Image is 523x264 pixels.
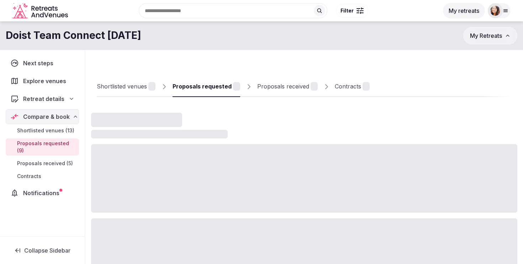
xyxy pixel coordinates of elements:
[6,138,79,156] a: Proposals requested (9)
[6,158,79,168] a: Proposals received (5)
[335,82,361,91] div: Contracts
[12,3,69,19] svg: Retreats and Venues company logo
[23,112,70,121] span: Compare & book
[12,3,69,19] a: Visit the homepage
[443,3,485,19] button: My retreats
[463,27,517,45] button: My Retreats
[24,247,70,254] span: Collapse Sidebar
[17,127,74,134] span: Shortlisted venues (13)
[6,171,79,181] a: Contracts
[97,76,155,97] a: Shortlisted venues
[6,126,79,136] a: Shortlisted venues (13)
[6,243,79,258] button: Collapse Sidebar
[340,7,354,14] span: Filter
[173,76,240,97] a: Proposals requested
[6,186,79,200] a: Notifications
[257,82,309,91] div: Proposals received
[257,76,318,97] a: Proposals received
[23,95,64,103] span: Retreat details
[23,189,62,197] span: Notifications
[17,140,76,154] span: Proposals requested (9)
[443,7,485,14] a: My retreats
[17,173,41,180] span: Contracts
[173,82,232,91] div: Proposals requested
[490,6,500,16] img: rikke
[6,73,79,88] a: Explore venues
[23,77,69,85] span: Explore venues
[17,160,73,167] span: Proposals received (5)
[23,59,56,67] span: Next steps
[336,4,368,17] button: Filter
[470,32,502,39] span: My Retreats
[335,76,370,97] a: Contracts
[6,29,141,42] h1: Doist Team Connect [DATE]
[6,56,79,71] a: Next steps
[97,82,147,91] div: Shortlisted venues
